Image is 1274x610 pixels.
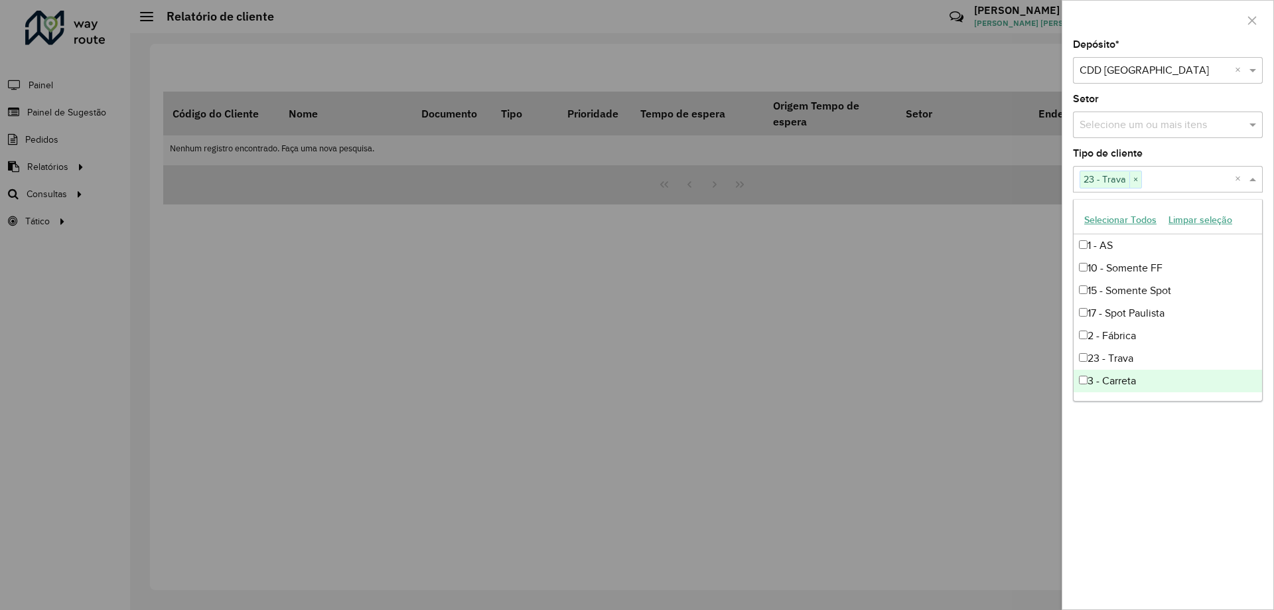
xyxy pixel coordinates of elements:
[1235,171,1246,187] span: Clear all
[1073,37,1119,52] label: Depósito
[1074,392,1262,415] div: 4 - Vespertina
[1080,171,1129,187] span: 23 - Trava
[1074,279,1262,302] div: 15 - Somente Spot
[1073,91,1099,107] label: Setor
[1074,257,1262,279] div: 10 - Somente FF
[1074,325,1262,347] div: 2 - Fábrica
[1073,199,1263,402] ng-dropdown-panel: Options list
[1074,347,1262,370] div: 23 - Trava
[1129,172,1141,188] span: ×
[1163,210,1238,230] button: Limpar seleção
[1074,370,1262,392] div: 3 - Carreta
[1235,62,1246,78] span: Clear all
[1074,302,1262,325] div: 17 - Spot Paulista
[1078,210,1163,230] button: Selecionar Todos
[1073,145,1143,161] label: Tipo de cliente
[1074,234,1262,257] div: 1 - AS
